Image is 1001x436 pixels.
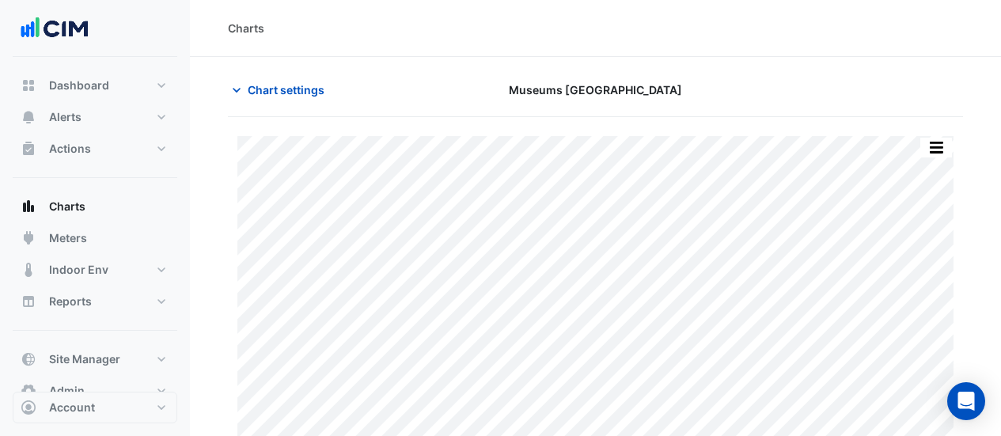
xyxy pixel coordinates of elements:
[21,262,36,278] app-icon: Indoor Env
[21,78,36,93] app-icon: Dashboard
[49,400,95,415] span: Account
[21,199,36,214] app-icon: Charts
[19,13,90,44] img: Company Logo
[21,109,36,125] app-icon: Alerts
[13,392,177,423] button: Account
[49,262,108,278] span: Indoor Env
[21,230,36,246] app-icon: Meters
[21,141,36,157] app-icon: Actions
[13,133,177,165] button: Actions
[21,383,36,399] app-icon: Admin
[920,138,952,157] button: More Options
[228,20,264,36] div: Charts
[509,82,682,98] span: Museums [GEOGRAPHIC_DATA]
[21,351,36,367] app-icon: Site Manager
[49,199,85,214] span: Charts
[13,343,177,375] button: Site Manager
[49,109,82,125] span: Alerts
[248,82,324,98] span: Chart settings
[21,294,36,309] app-icon: Reports
[13,254,177,286] button: Indoor Env
[13,101,177,133] button: Alerts
[13,191,177,222] button: Charts
[49,383,85,399] span: Admin
[13,70,177,101] button: Dashboard
[13,375,177,407] button: Admin
[228,76,335,104] button: Chart settings
[49,351,120,367] span: Site Manager
[49,141,91,157] span: Actions
[13,222,177,254] button: Meters
[13,286,177,317] button: Reports
[49,78,109,93] span: Dashboard
[947,382,985,420] div: Open Intercom Messenger
[49,230,87,246] span: Meters
[49,294,92,309] span: Reports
